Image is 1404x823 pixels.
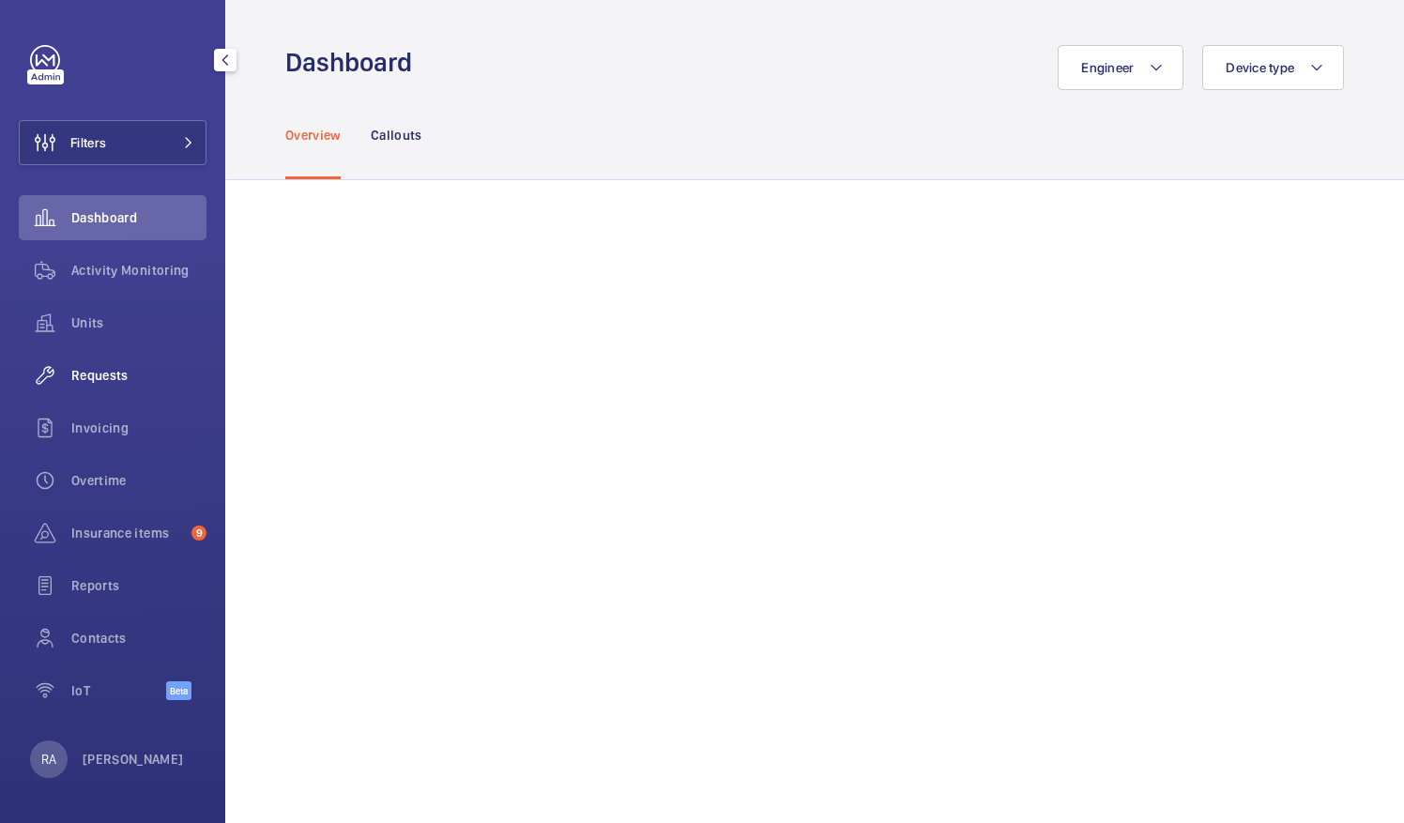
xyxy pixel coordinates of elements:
span: Invoicing [71,419,206,437]
span: 9 [191,526,206,541]
span: Units [71,313,206,332]
p: [PERSON_NAME] [83,750,184,769]
span: Activity Monitoring [71,261,206,280]
span: Requests [71,366,206,385]
h1: Dashboard [285,45,423,80]
span: Contacts [71,629,206,648]
p: RA [41,750,56,769]
button: Engineer [1058,45,1183,90]
span: Reports [71,576,206,595]
span: Insurance items [71,524,184,542]
span: IoT [71,681,166,700]
span: Beta [166,681,191,700]
p: Callouts [371,126,422,145]
span: Overtime [71,471,206,490]
button: Filters [19,120,206,165]
span: Dashboard [71,208,206,227]
button: Device type [1202,45,1344,90]
span: Engineer [1081,60,1134,75]
span: Device type [1226,60,1294,75]
p: Overview [285,126,341,145]
span: Filters [70,133,106,152]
